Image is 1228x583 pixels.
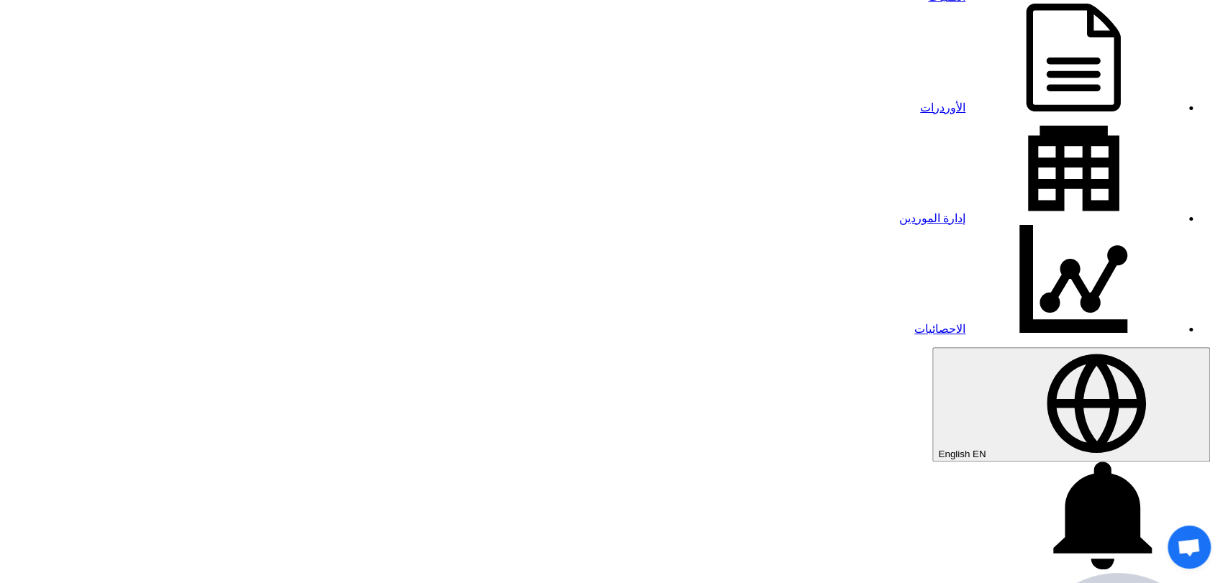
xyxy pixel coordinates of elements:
[938,449,970,459] span: English
[973,449,986,459] span: EN
[899,212,1181,224] a: إدارة الموردين
[1168,525,1211,569] div: Open chat
[932,347,1210,462] button: English EN
[920,101,1181,114] a: الأوردرات
[914,323,1181,335] a: الاحصائيات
